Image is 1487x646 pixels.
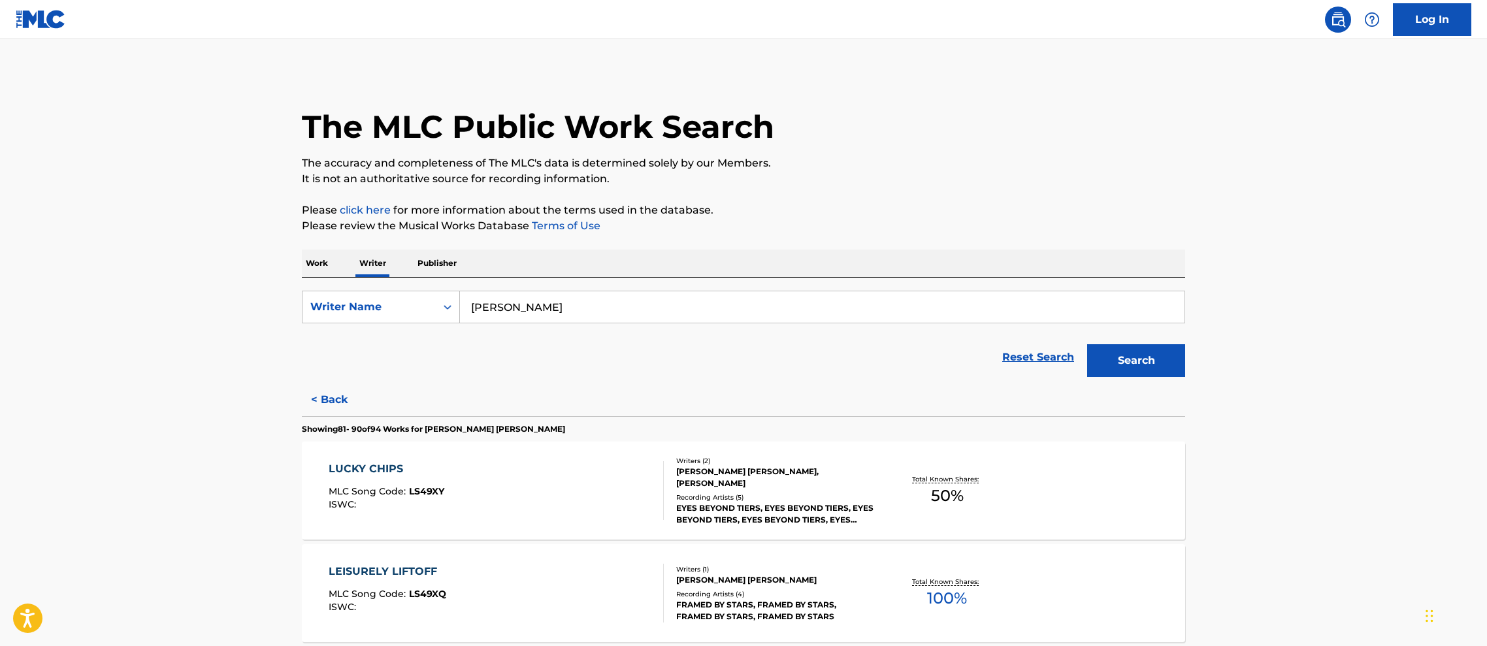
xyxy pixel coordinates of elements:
a: click here [340,204,391,216]
div: EYES BEYOND TIERS, EYES BEYOND TIERS, EYES BEYOND TIERS, EYES BEYOND TIERS, EYES BEYOND TIERS [676,502,874,526]
span: ISWC : [329,498,359,510]
a: LEISURELY LIFTOFFMLC Song Code:LS49XQISWC:Writers (1)[PERSON_NAME] [PERSON_NAME]Recording Artists... [302,544,1185,642]
a: Log In [1393,3,1471,36]
a: Public Search [1325,7,1351,33]
div: Recording Artists ( 4 ) [676,589,874,599]
span: MLC Song Code : [329,485,409,497]
div: Help [1359,7,1385,33]
button: < Back [302,383,380,416]
span: 100 % [927,587,967,610]
span: ISWC : [329,601,359,613]
div: [PERSON_NAME] [PERSON_NAME], [PERSON_NAME] [676,466,874,489]
span: LS49XQ [409,588,446,600]
span: MLC Song Code : [329,588,409,600]
div: FRAMED BY STARS, FRAMED BY STARS, FRAMED BY STARS, FRAMED BY STARS [676,599,874,622]
div: Drag [1426,596,1433,636]
p: Showing 81 - 90 of 94 Works for [PERSON_NAME] [PERSON_NAME] [302,423,565,435]
p: It is not an authoritative source for recording information. [302,171,1185,187]
a: Terms of Use [529,219,600,232]
form: Search Form [302,291,1185,383]
h1: The MLC Public Work Search [302,107,774,146]
div: Recording Artists ( 5 ) [676,493,874,502]
p: Work [302,250,332,277]
span: LS49XY [409,485,444,497]
div: LUCKY CHIPS [329,461,444,477]
p: Publisher [414,250,461,277]
div: [PERSON_NAME] [PERSON_NAME] [676,574,874,586]
p: The accuracy and completeness of The MLC's data is determined solely by our Members. [302,155,1185,171]
div: Writers ( 1 ) [676,564,874,574]
div: Writer Name [310,299,428,315]
img: MLC Logo [16,10,66,29]
img: search [1330,12,1346,27]
p: Writer [355,250,390,277]
p: Total Known Shares: [912,577,982,587]
span: 50 % [931,484,964,508]
button: Search [1087,344,1185,377]
div: LEISURELY LIFTOFF [329,564,446,579]
p: Please for more information about the terms used in the database. [302,202,1185,218]
p: Total Known Shares: [912,474,982,484]
img: help [1364,12,1380,27]
div: Writers ( 2 ) [676,456,874,466]
p: Please review the Musical Works Database [302,218,1185,234]
a: Reset Search [996,343,1081,372]
iframe: Chat Widget [1422,583,1487,646]
a: LUCKY CHIPSMLC Song Code:LS49XYISWC:Writers (2)[PERSON_NAME] [PERSON_NAME], [PERSON_NAME]Recordin... [302,442,1185,540]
